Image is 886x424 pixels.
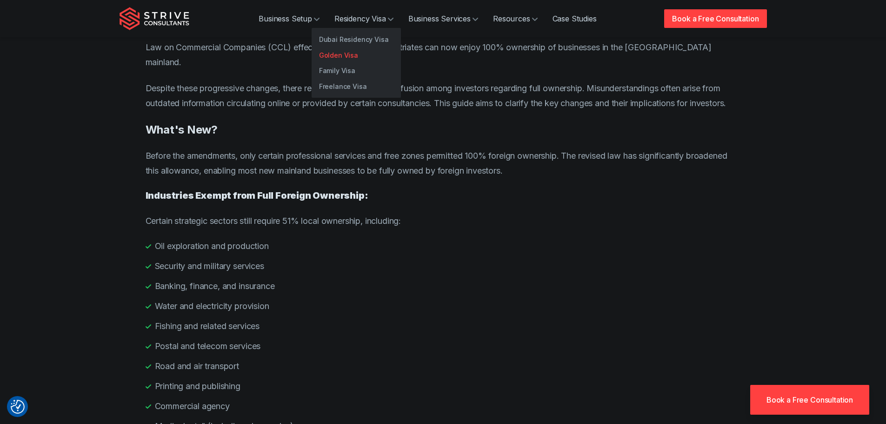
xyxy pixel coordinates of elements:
li: Postal and telecom services [146,340,741,352]
p: Before the amendments, only certain professional services and free zones permitted 100% foreign o... [146,148,741,178]
p: Certain strategic sectors still require 51% local ownership, including: [146,214,741,229]
li: Printing and publishing [146,380,741,392]
a: Family Visa [312,63,401,79]
a: Residency Visa [327,9,401,28]
li: Banking, finance, and insurance [146,280,741,292]
a: Golden Visa [312,47,401,63]
li: Commercial agency [146,400,741,412]
li: Security and military services [146,260,741,272]
a: Freelance Visa [312,79,401,94]
a: Book a Free Consultation [750,385,869,415]
p: Historically, expatriate business owners in the [GEOGRAPHIC_DATA] were restricted to a maximum ow... [146,10,741,70]
a: Resources [486,9,545,28]
a: Business Setup [251,9,327,28]
li: Road and air transport [146,360,741,372]
a: Business Services [401,9,486,28]
a: Dubai Residency Visa [312,32,401,47]
img: Revisit consent button [11,400,25,414]
a: Book a Free Consultation [664,9,766,28]
li: Oil exploration and production [146,240,741,252]
a: Case Studies [545,9,604,28]
h3: What's New? [146,122,741,137]
strong: Industries Exempt from Full Foreign Ownership: [146,190,368,201]
p: Despite these progressive changes, there remains considerable confusion among investors regarding... [146,81,741,111]
img: Strive Consultants [120,7,189,30]
li: Fishing and related services [146,320,741,332]
li: Water and electricity provision [146,300,741,312]
button: Consent Preferences [11,400,25,414]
